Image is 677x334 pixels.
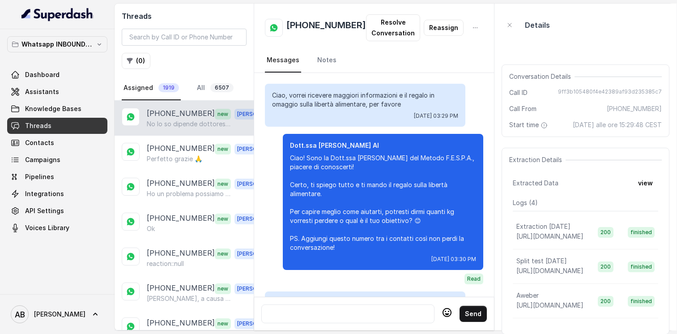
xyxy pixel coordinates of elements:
[147,154,202,163] p: Perfetto grazie 🙏
[265,48,301,73] a: Messages
[272,91,458,109] p: Ciao, vorrei ricevere maggiori informazioni e il regalo in omaggio sulla libertà alimentare, per ...
[513,179,558,188] span: Extracted Data
[7,36,107,52] button: Whatsapp INBOUND Workspace
[215,248,231,259] span: new
[25,70,60,79] span: Dashboard
[516,232,583,240] span: [URL][DOMAIN_NAME]
[7,169,107,185] a: Pipelines
[215,214,231,224] span: new
[34,310,85,319] span: [PERSON_NAME]
[122,76,181,100] a: Assigned1919
[431,256,476,263] span: [DATE] 03:30 PM
[628,227,655,238] span: finished
[210,83,234,92] span: 6507
[525,20,550,30] p: Details
[598,261,613,272] span: 200
[122,29,247,46] input: Search by Call ID or Phone Number
[122,53,150,69] button: (0)
[464,274,483,284] span: Read
[513,198,658,207] p: Logs ( 4 )
[424,20,464,36] button: Reassign
[234,109,285,120] span: [PERSON_NAME]
[25,172,54,181] span: Pipelines
[598,296,613,307] span: 200
[147,189,233,198] p: Ho un problema possiamo slittare di mezz'ora?
[516,257,567,265] p: Split test [DATE]
[195,76,235,100] a: All6507
[21,39,93,50] p: Whatsapp INBOUND Workspace
[234,144,285,154] span: [PERSON_NAME]
[147,120,233,128] p: No lo so dipende dottoressa di preciso no so dipende come si svolge di preciso ti avviso no so qu...
[516,267,583,274] span: [URL][DOMAIN_NAME]
[21,7,94,21] img: light.svg
[460,306,487,322] button: Send
[7,302,107,327] a: [PERSON_NAME]
[25,223,69,232] span: Voices Library
[7,203,107,219] a: API Settings
[290,141,476,150] p: Dott.ssa [PERSON_NAME] AI
[234,318,285,329] span: [PERSON_NAME]
[366,14,420,41] button: Resolve Conversation
[558,88,662,97] span: 9ff3b105480f4e42389af93d235385c7
[215,109,231,120] span: new
[15,310,25,319] text: AB
[509,120,549,129] span: Start time
[122,11,247,21] h2: Threads
[25,138,54,147] span: Contacts
[7,84,107,100] a: Assistants
[7,101,107,117] a: Knowledge Bases
[628,296,655,307] span: finished
[25,206,64,215] span: API Settings
[147,108,215,120] p: [PHONE_NUMBER]
[234,248,285,259] span: [PERSON_NAME]
[147,178,215,189] p: [PHONE_NUMBER]
[265,48,483,73] nav: Tabs
[7,186,107,202] a: Integrations
[598,227,613,238] span: 200
[633,175,658,191] button: view
[509,72,575,81] span: Conversation Details
[234,214,285,224] span: [PERSON_NAME]
[147,224,155,233] p: Ok
[234,179,285,189] span: [PERSON_NAME]
[215,144,231,154] span: new
[290,154,476,252] p: Ciao! Sono la Dott.ssa [PERSON_NAME] del Metodo F.E.S.P.A., piacere di conoscerti! Certo, ti spie...
[7,152,107,168] a: Campaigns
[147,143,215,154] p: [PHONE_NUMBER]
[414,112,458,120] span: [DATE] 03:29 PM
[516,301,583,309] span: [URL][DOMAIN_NAME]
[215,179,231,189] span: new
[628,261,655,272] span: finished
[509,104,536,113] span: Call From
[25,155,60,164] span: Campaigns
[7,135,107,151] a: Contacts
[509,155,566,164] span: Extraction Details
[234,283,285,294] span: [PERSON_NAME]
[158,83,179,92] span: 1919
[215,283,231,294] span: new
[147,317,215,329] p: [PHONE_NUMBER]
[122,76,247,100] nav: Tabs
[516,222,571,231] p: Extraction [DATE]
[147,283,215,294] p: [PHONE_NUMBER]
[509,88,528,97] span: Call ID
[516,291,539,300] p: Aweber
[7,67,107,83] a: Dashboard
[607,104,662,113] span: [PHONE_NUMBER]
[147,248,215,259] p: [PHONE_NUMBER]
[25,189,64,198] span: Integrations
[147,213,215,224] p: [PHONE_NUMBER]
[215,318,231,329] span: new
[25,121,51,130] span: Threads
[147,259,184,268] p: reaction::null
[7,220,107,236] a: Voices Library
[286,19,366,37] h2: [PHONE_NUMBER]
[573,120,662,129] span: [DATE] alle ore 15:29:48 CEST
[147,294,233,303] p: [PERSON_NAME], a causa di impegni lavorativi non potrò rispondere alla chiamata fissata ...vi ric...
[25,104,81,113] span: Knowledge Bases
[315,48,338,73] a: Notes
[25,87,59,96] span: Assistants
[7,118,107,134] a: Threads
